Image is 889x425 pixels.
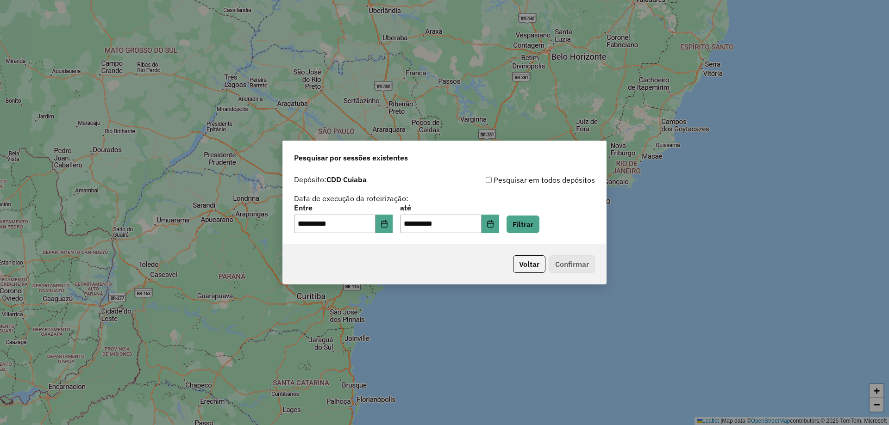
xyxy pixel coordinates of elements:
label: até [400,202,499,213]
label: Entre [294,202,393,213]
strong: CDD Cuiaba [326,175,367,184]
div: Pesquisar em todos depósitos [444,174,595,185]
button: Filtrar [507,216,539,233]
button: Choose Date [482,215,499,233]
span: Pesquisar por sessões existentes [294,152,408,163]
label: Data de execução da roteirização: [294,193,408,204]
label: Depósito: [294,174,367,185]
button: Voltar [513,255,545,273]
button: Choose Date [376,215,393,233]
